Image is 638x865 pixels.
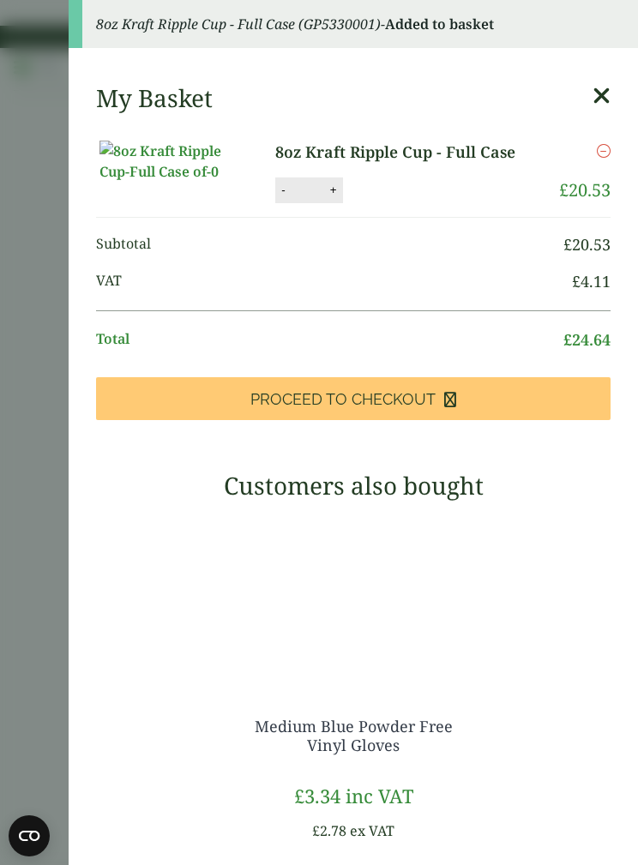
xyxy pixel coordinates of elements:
[96,233,563,256] span: Subtotal
[563,234,572,255] span: £
[96,270,572,293] span: VAT
[563,329,611,350] bdi: 24.64
[563,234,611,255] bdi: 20.53
[255,716,453,755] a: Medium Blue Powder Free Vinyl Gloves
[96,84,213,113] h2: My Basket
[9,815,50,856] button: Open CMP widget
[96,15,381,33] em: 8oz Kraft Ripple Cup - Full Case (GP5330001)
[325,183,342,197] button: +
[99,141,254,182] img: 8oz Kraft Ripple Cup-Full Case of-0
[572,271,611,291] bdi: 4.11
[312,821,320,840] span: £
[559,178,569,201] span: £
[294,783,340,808] bdi: 3.34
[572,271,581,291] span: £
[276,183,290,197] button: -
[96,377,611,420] a: Proceed to Checkout
[346,783,413,808] span: inc VAT
[294,783,304,808] span: £
[559,178,611,201] bdi: 20.53
[250,390,436,409] span: Proceed to Checkout
[96,472,611,501] h3: Customers also bought
[563,329,572,350] span: £
[96,328,563,351] span: Total
[597,141,611,161] a: Remove this item
[350,821,394,840] span: ex VAT
[385,15,494,33] strong: Added to basket
[312,821,346,840] bdi: 2.78
[275,141,537,164] a: 8oz Kraft Ripple Cup - Full Case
